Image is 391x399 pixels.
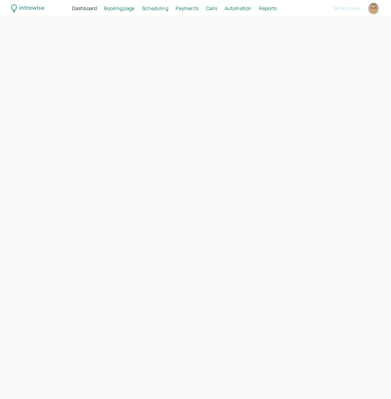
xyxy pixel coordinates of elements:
[11,4,44,13] a: introwise
[334,5,360,12] span: What's new
[104,5,135,12] span: Booking page
[176,5,199,12] span: Payments
[142,5,168,13] a: Scheduling
[206,5,217,12] span: Calls
[259,5,277,12] span: Reports
[225,5,252,13] a: Automation
[259,5,277,13] a: Reports
[334,6,360,11] button: What's new
[225,5,252,12] span: Automation
[176,5,199,13] a: Payments
[72,5,97,12] span: Dashboard
[142,5,168,12] span: Scheduling
[367,2,380,15] a: Account
[72,5,97,13] a: Dashboard
[104,5,135,13] a: Booking page
[206,5,217,13] a: Calls
[19,4,44,13] div: introwise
